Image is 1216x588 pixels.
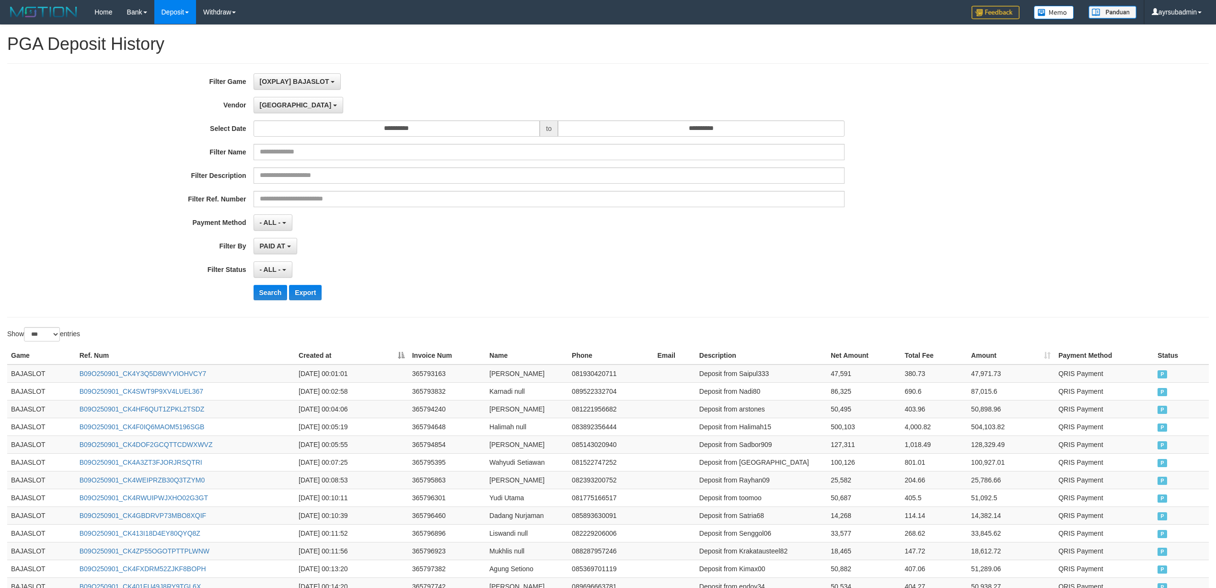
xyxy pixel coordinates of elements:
td: QRIS Payment [1054,471,1154,489]
span: [OXPLAY] BAJASLOT [260,78,329,85]
span: - ALL - [260,266,281,273]
td: 365797382 [408,560,486,577]
td: 14,382.14 [967,506,1054,524]
th: Created at: activate to sort column descending [295,347,408,365]
th: Invoice Num [408,347,486,365]
button: - ALL - [254,261,292,278]
td: 089522332704 [568,382,653,400]
td: 504,103.82 [967,418,1054,435]
a: B09O250901_CK4F0IQ6MAOM5196SGB [80,423,205,431]
td: 365793163 [408,365,486,383]
td: 18,612.72 [967,542,1054,560]
td: Deposit from Sadbor909 [695,435,827,453]
img: Button%20Memo.svg [1034,6,1074,19]
a: B09O250901_CK4WEIPRZB30Q3TZYM0 [80,476,205,484]
td: 50,898.96 [967,400,1054,418]
td: BAJASLOT [7,489,76,506]
td: 18,465 [827,542,901,560]
span: PAID [1158,370,1167,378]
td: 365794854 [408,435,486,453]
td: 083892356444 [568,418,653,435]
td: BAJASLOT [7,542,76,560]
td: [PERSON_NAME] [486,471,568,489]
td: BAJASLOT [7,560,76,577]
span: PAID [1158,459,1167,467]
td: 081775166517 [568,489,653,506]
button: PAID AT [254,238,297,254]
td: QRIS Payment [1054,365,1154,383]
td: [DATE] 00:02:58 [295,382,408,400]
span: PAID [1158,530,1167,538]
td: Deposit from arstones [695,400,827,418]
th: Email [654,347,695,365]
td: Dadang Nurjaman [486,506,568,524]
td: 085893630091 [568,506,653,524]
td: QRIS Payment [1054,453,1154,471]
img: panduan.png [1089,6,1136,19]
a: B09O250901_CK4GBDRVP73MBO8XQIF [80,512,206,519]
td: 87,015.6 [967,382,1054,400]
th: Game [7,347,76,365]
label: Show entries [7,327,80,341]
td: Wahyudi Setiawan [486,453,568,471]
td: BAJASLOT [7,418,76,435]
td: 801.01 [901,453,967,471]
a: B09O250901_CK4ZP55OGOTPTTPLWNW [80,547,209,555]
th: Total Fee [901,347,967,365]
span: to [540,120,558,137]
td: Agung Setiono [486,560,568,577]
span: PAID [1158,441,1167,449]
img: MOTION_logo.png [7,5,80,19]
a: B09O250901_CK4RWUIPWJXHO02G3GT [80,494,208,502]
td: QRIS Payment [1054,400,1154,418]
td: [DATE] 00:10:11 [295,489,408,506]
td: 14,268 [827,506,901,524]
td: 690.6 [901,382,967,400]
td: Deposit from Kimax00 [695,560,827,577]
td: [DATE] 00:05:55 [295,435,408,453]
a: B09O250901_CK4A3ZT3FJORJRSQTRI [80,459,202,466]
td: 088287957246 [568,542,653,560]
td: 365794240 [408,400,486,418]
td: BAJASLOT [7,435,76,453]
td: QRIS Payment [1054,560,1154,577]
td: 86,325 [827,382,901,400]
td: 407.06 [901,560,967,577]
td: 33,845.62 [967,524,1054,542]
span: PAID AT [260,242,285,250]
td: Yudi Utama [486,489,568,506]
td: 500,103 [827,418,901,435]
td: [PERSON_NAME] [486,400,568,418]
td: BAJASLOT [7,382,76,400]
td: 47,971.73 [967,365,1054,383]
span: PAID [1158,406,1167,414]
td: 50,687 [827,489,901,506]
td: 268.62 [901,524,967,542]
td: 114.14 [901,506,967,524]
a: B09O250901_CK4FXDRM52ZJKF8BOPH [80,565,206,573]
td: Deposit from [GEOGRAPHIC_DATA] [695,453,827,471]
button: Export [289,285,322,300]
td: [DATE] 00:11:52 [295,524,408,542]
td: Halimah null [486,418,568,435]
td: 365796460 [408,506,486,524]
td: [DATE] 00:05:19 [295,418,408,435]
td: 100,927.01 [967,453,1054,471]
td: [DATE] 00:08:53 [295,471,408,489]
td: 365796923 [408,542,486,560]
td: 365794648 [408,418,486,435]
td: 365796896 [408,524,486,542]
td: 081522747252 [568,453,653,471]
span: PAID [1158,477,1167,485]
td: 081930420711 [568,365,653,383]
td: 25,582 [827,471,901,489]
td: 51,289.06 [967,560,1054,577]
td: 51,092.5 [967,489,1054,506]
h1: PGA Deposit History [7,35,1209,54]
td: Deposit from Rayhan09 [695,471,827,489]
a: B09O250901_CK4HF6QUT1ZPKL2TSDZ [80,405,205,413]
a: B09O250901_CK413I18D4EY80QYQ8Z [80,529,200,537]
td: 47,591 [827,365,901,383]
td: 4,000.82 [901,418,967,435]
span: PAID [1158,512,1167,520]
